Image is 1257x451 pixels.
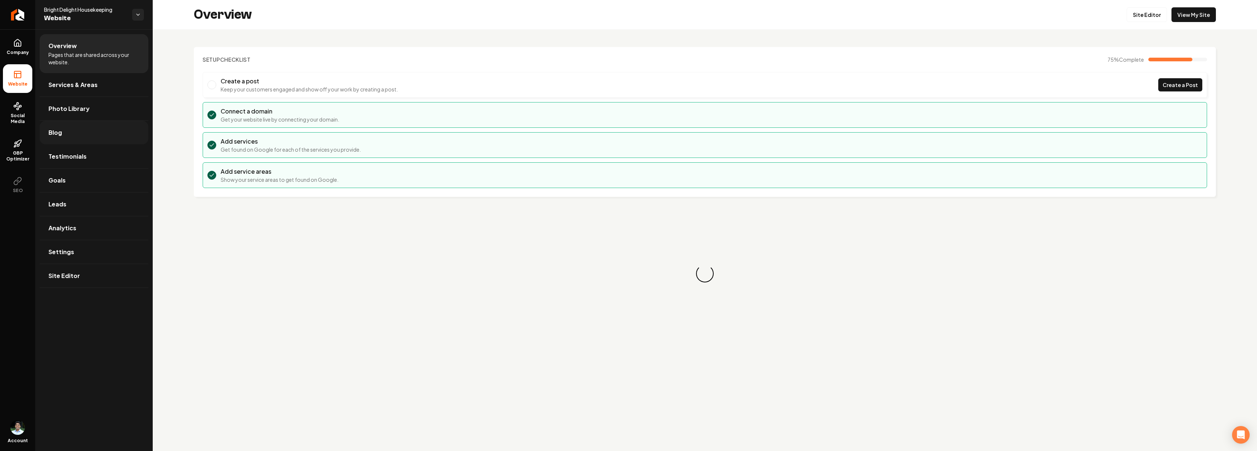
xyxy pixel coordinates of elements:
[40,121,148,144] a: Blog
[48,200,66,209] span: Leads
[44,6,126,13] span: Bright Delight Housekeeping
[3,33,32,61] a: Company
[221,176,338,183] p: Show your service areas to get found on Google.
[8,438,28,444] span: Account
[221,116,339,123] p: Get your website live by connecting your domain.
[44,13,126,24] span: Website
[48,271,80,280] span: Site Editor
[203,56,220,63] span: Setup
[1119,56,1144,63] span: Complete
[221,77,398,86] h3: Create a post
[3,171,32,199] button: SEO
[48,128,62,137] span: Blog
[221,167,338,176] h3: Add service areas
[1108,56,1144,63] span: 75 %
[40,145,148,168] a: Testimonials
[40,169,148,192] a: Goals
[221,146,361,153] p: Get found on Google for each of the services you provide.
[194,7,252,22] h2: Overview
[3,150,32,162] span: GBP Optimizer
[48,152,87,161] span: Testimonials
[10,420,25,435] button: Open user button
[48,104,90,113] span: Photo Library
[1127,7,1167,22] a: Site Editor
[10,188,26,194] span: SEO
[3,133,32,168] a: GBP Optimizer
[40,216,148,240] a: Analytics
[1163,81,1198,89] span: Create a Post
[48,224,76,232] span: Analytics
[221,137,361,146] h3: Add services
[3,113,32,125] span: Social Media
[48,176,66,185] span: Goals
[48,42,77,50] span: Overview
[48,80,98,89] span: Services & Areas
[40,240,148,264] a: Settings
[203,56,251,63] h2: Checklist
[48,51,140,66] span: Pages that are shared across your website.
[1232,426,1250,444] div: Open Intercom Messenger
[40,264,148,288] a: Site Editor
[4,50,32,55] span: Company
[1171,7,1216,22] a: View My Site
[40,97,148,120] a: Photo Library
[48,248,74,256] span: Settings
[11,9,25,21] img: Rebolt Logo
[221,107,339,116] h3: Connect a domain
[1158,78,1202,91] a: Create a Post
[221,86,398,93] p: Keep your customers engaged and show off your work by creating a post.
[40,192,148,216] a: Leads
[40,73,148,97] a: Services & Areas
[695,264,715,284] div: Loading
[10,420,25,435] img: Arwin Rahmatpanah
[5,81,30,87] span: Website
[3,96,32,130] a: Social Media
